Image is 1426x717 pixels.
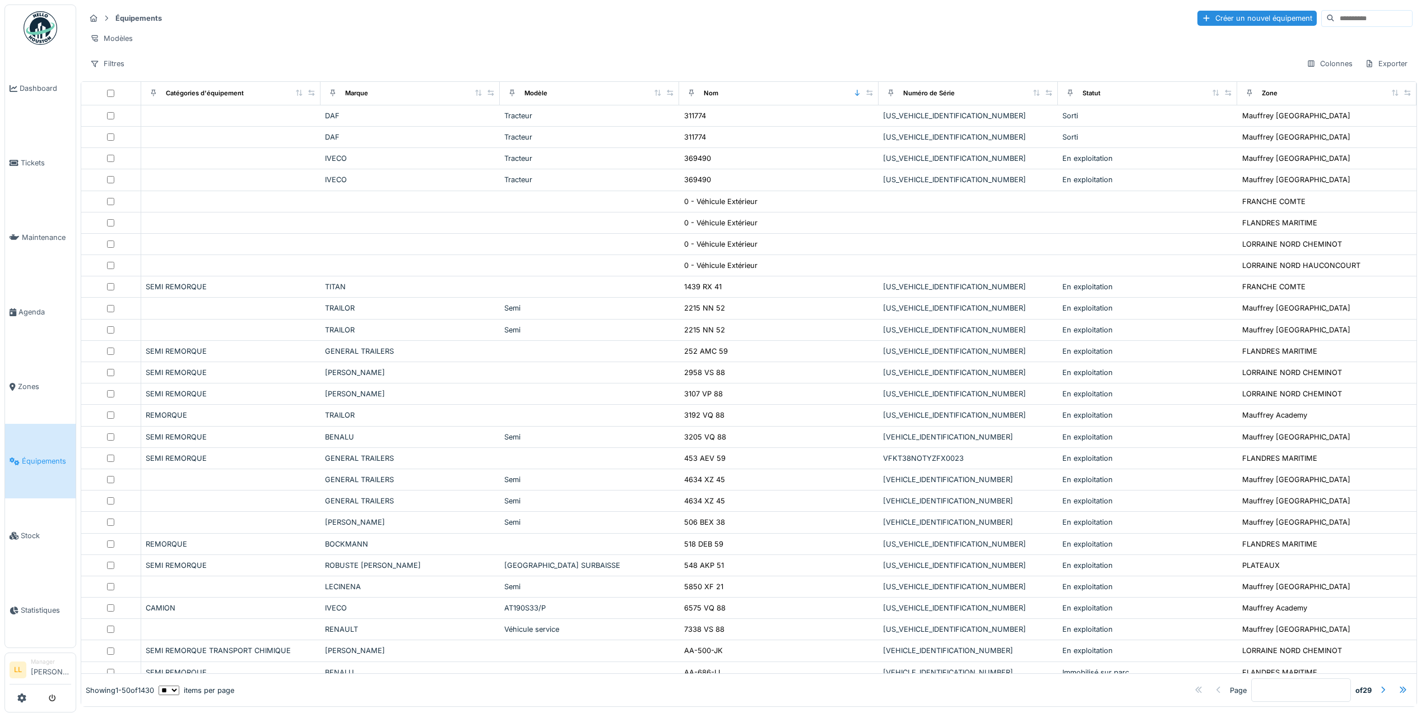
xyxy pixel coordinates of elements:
[684,624,724,635] div: 7338 VS 88
[1062,453,1233,464] div: En exploitation
[1242,218,1317,228] div: FLANDRES MARITIME
[684,325,725,335] div: 2215 NN 52
[504,325,675,335] div: Semi
[504,560,675,571] div: [GEOGRAPHIC_DATA] SURBAISSE
[5,349,76,424] a: Zones
[325,346,495,357] div: GENERAL TRAILERS
[5,498,76,573] a: Stock
[1083,89,1100,98] div: Statut
[1062,496,1233,506] div: En exploitation
[1242,603,1307,613] div: Mauffrey Academy
[1062,645,1233,656] div: En exploitation
[146,281,316,292] div: SEMI REMORQUE
[684,153,711,164] div: 369490
[86,685,154,696] div: Showing 1 - 50 of 1430
[325,560,495,571] div: ROBUSTE [PERSON_NAME]
[1197,11,1317,26] div: Créer un nouvel équipement
[1242,560,1280,571] div: PLATEAUX
[883,110,1053,121] div: [US_VEHICLE_IDENTIFICATION_NUMBER]
[504,153,675,164] div: Tracteur
[1242,474,1350,485] div: Mauffrey [GEOGRAPHIC_DATA]
[1062,367,1233,378] div: En exploitation
[1242,667,1317,678] div: FLANDRES MARITIME
[1360,55,1413,72] div: Exporter
[883,560,1053,571] div: [US_VEHICLE_IDENTIFICATION_NUMBER]
[325,581,495,592] div: LECINENA
[684,367,725,378] div: 2958 VS 88
[22,232,71,243] span: Maintenance
[1062,346,1233,357] div: En exploitation
[1355,685,1372,696] strong: of 29
[5,573,76,647] a: Statistiques
[1062,132,1233,142] div: Sorti
[883,517,1053,528] div: [VEHICLE_IDENTIFICATION_NUMBER]
[684,346,728,357] div: 252 AMC 59
[883,581,1053,592] div: [US_VEHICLE_IDENTIFICATION_NUMBER]
[504,517,675,528] div: Semi
[1062,303,1233,313] div: En exploitation
[5,126,76,200] a: Tickets
[1242,432,1350,442] div: Mauffrey [GEOGRAPHIC_DATA]
[5,51,76,126] a: Dashboard
[1242,624,1350,635] div: Mauffrey [GEOGRAPHIC_DATA]
[883,132,1053,142] div: [US_VEHICLE_IDENTIFICATION_NUMBER]
[159,685,234,696] div: items per page
[5,275,76,349] a: Agenda
[1062,539,1233,549] div: En exploitation
[684,281,722,292] div: 1439 RX 41
[1242,303,1350,313] div: Mauffrey [GEOGRAPHIC_DATA]
[1062,174,1233,185] div: En exploitation
[325,432,495,442] div: BENALU
[22,456,71,466] span: Équipements
[883,367,1053,378] div: [US_VEHICLE_IDENTIFICATION_NUMBER]
[1242,581,1350,592] div: Mauffrey [GEOGRAPHIC_DATA]
[684,432,726,442] div: 3205 VQ 88
[1262,89,1278,98] div: Zone
[1062,281,1233,292] div: En exploitation
[85,55,129,72] div: Filtres
[146,367,316,378] div: SEMI REMORQUE
[1062,388,1233,399] div: En exploitation
[883,645,1053,656] div: [VEHICLE_IDENTIFICATION_NUMBER]
[20,83,71,94] span: Dashboard
[146,539,316,549] div: REMORQUE
[146,667,316,678] div: SEMI REMORQUE
[684,218,758,228] div: 0 - Véhicule Extérieur
[325,110,495,121] div: DAF
[325,603,495,613] div: IVECO
[684,388,723,399] div: 3107 VP 88
[1062,581,1233,592] div: En exploitation
[31,658,71,666] div: Manager
[684,132,706,142] div: 311774
[684,581,723,592] div: 5850 XF 21
[21,605,71,616] span: Statistiques
[325,410,495,420] div: TRAILOR
[684,239,758,249] div: 0 - Véhicule Extérieur
[1062,325,1233,335] div: En exploitation
[1230,685,1247,696] div: Page
[325,281,495,292] div: TITAN
[146,388,316,399] div: SEMI REMORQUE
[684,645,723,656] div: AA-500-JK
[524,89,547,98] div: Modèle
[1242,539,1317,549] div: FLANDRES MARITIME
[10,662,26,678] li: LL
[883,174,1053,185] div: [US_VEHICLE_IDENTIFICATION_NUMBER]
[1242,410,1307,420] div: Mauffrey Academy
[325,667,495,678] div: BENALU
[325,496,495,506] div: GENERAL TRAILERS
[1242,367,1342,378] div: LORRAINE NORD CHEMINOT
[684,174,711,185] div: 369490
[146,346,316,357] div: SEMI REMORQUE
[1242,388,1342,399] div: LORRAINE NORD CHEMINOT
[24,11,57,45] img: Badge_color-CXgf-gQk.svg
[883,624,1053,635] div: [US_VEHICLE_IDENTIFICATION_NUMBER]
[325,645,495,656] div: [PERSON_NAME]
[325,325,495,335] div: TRAILOR
[504,110,675,121] div: Tracteur
[1062,603,1233,613] div: En exploitation
[684,474,725,485] div: 4634 XZ 45
[1242,325,1350,335] div: Mauffrey [GEOGRAPHIC_DATA]
[684,260,758,271] div: 0 - Véhicule Extérieur
[146,453,316,464] div: SEMI REMORQUE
